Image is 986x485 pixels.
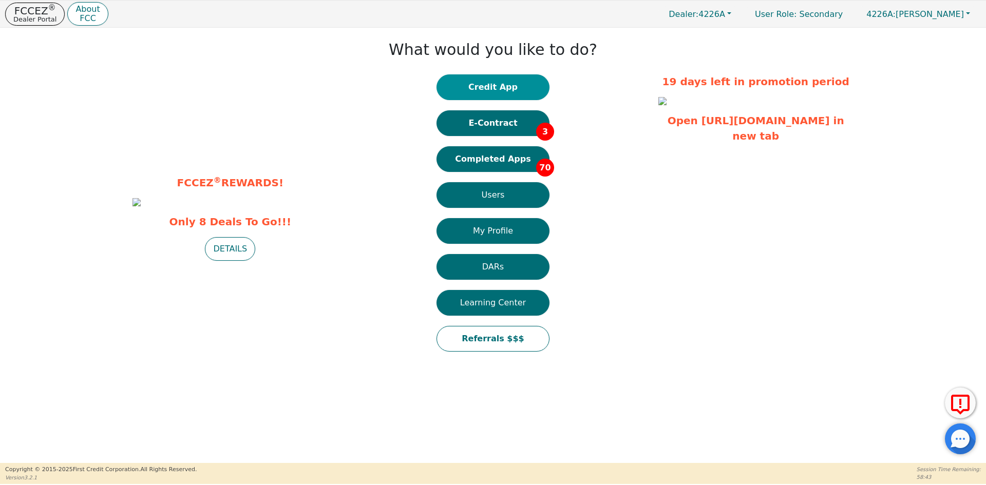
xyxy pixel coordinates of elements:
[536,159,554,177] span: 70
[205,237,255,261] button: DETAILS
[389,41,597,59] h1: What would you like to do?
[945,387,976,418] button: Report Error to FCC
[48,3,56,12] sup: ®
[917,473,981,481] p: 58:43
[668,114,844,142] a: Open [URL][DOMAIN_NAME] in new tab
[856,6,981,22] button: 4226A:[PERSON_NAME]
[866,9,964,19] span: [PERSON_NAME]
[658,97,667,105] img: 59e25859-b948-4cb9-a92b-f67f681f92b2
[5,3,65,26] button: FCCEZ®Dealer Portal
[132,198,141,206] img: 1f18c444-bb11-4319-9b58-71cfbe0a54ef
[5,465,197,474] p: Copyright © 2015- 2025 First Credit Corporation.
[917,465,981,473] p: Session Time Remaining:
[437,218,549,244] button: My Profile
[132,175,328,190] p: FCCEZ REWARDS!
[75,5,100,13] p: About
[13,6,56,16] p: FCCEZ
[437,254,549,280] button: DARs
[5,474,197,481] p: Version 3.2.1
[437,182,549,208] button: Users
[658,6,742,22] button: Dealer:4226A
[755,9,797,19] span: User Role :
[745,4,853,24] p: Secondary
[214,176,221,185] sup: ®
[140,466,197,473] span: All Rights Reserved.
[75,14,100,23] p: FCC
[437,110,549,136] button: E-Contract3
[866,9,896,19] span: 4226A:
[669,9,698,19] span: Dealer:
[437,290,549,316] button: Learning Center
[745,4,853,24] a: User Role: Secondary
[669,9,725,19] span: 4226A
[536,123,554,141] span: 3
[437,146,549,172] button: Completed Apps70
[13,16,56,23] p: Dealer Portal
[658,74,854,89] p: 19 days left in promotion period
[67,2,108,26] button: AboutFCC
[437,326,549,352] button: Referrals $$$
[437,74,549,100] button: Credit App
[132,214,328,229] span: Only 8 Deals To Go!!!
